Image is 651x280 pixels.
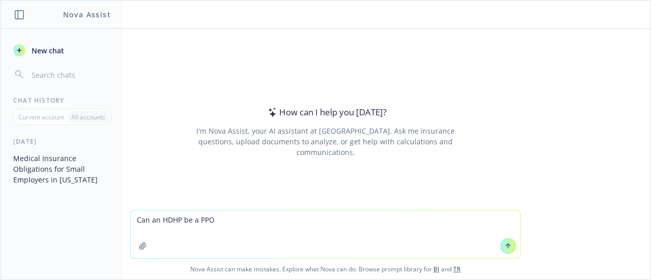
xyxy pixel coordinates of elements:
span: New chat [29,45,64,56]
h1: Nova Assist [63,9,111,20]
p: Current account [18,113,64,121]
span: Nova Assist can make mistakes. Explore what Nova can do: Browse prompt library for and [5,259,646,279]
div: [DATE] [1,137,123,146]
div: I'm Nova Assist, your AI assistant at [GEOGRAPHIC_DATA]. Ask me insurance questions, upload docum... [182,126,468,158]
p: All accounts [71,113,105,121]
button: New chat [9,41,114,59]
a: TR [453,265,461,273]
input: Search chats [29,68,110,82]
a: BI [433,265,439,273]
button: Medical Insurance Obligations for Small Employers in [US_STATE] [9,150,114,188]
textarea: Can an HDHP be a PPO [131,210,520,258]
div: How can I help you [DATE]? [265,106,387,119]
div: Chat History [1,96,123,105]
